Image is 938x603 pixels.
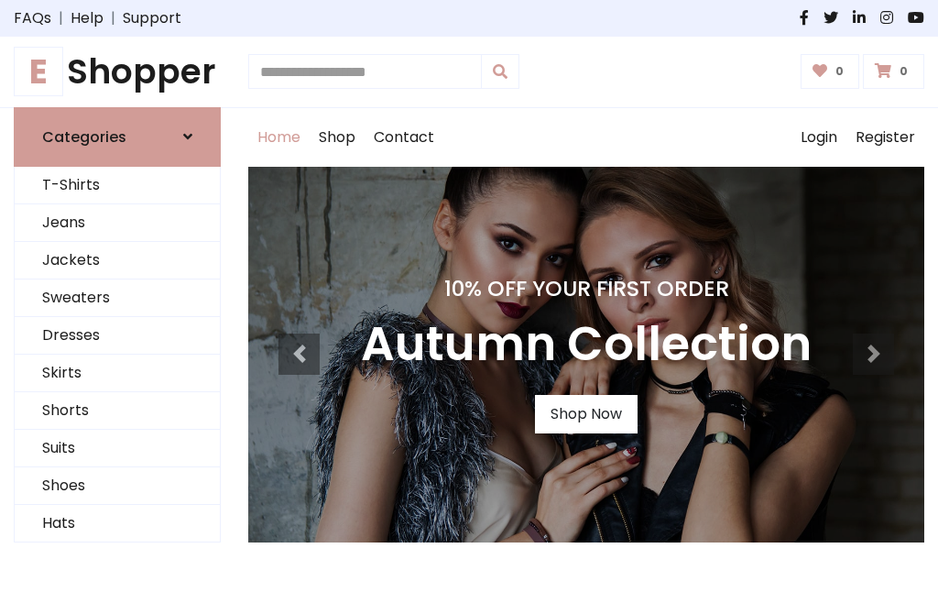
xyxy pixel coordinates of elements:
a: Jeans [15,204,220,242]
a: Jackets [15,242,220,280]
a: Login [791,108,846,167]
a: Support [123,7,181,29]
h4: 10% Off Your First Order [361,276,812,301]
span: | [104,7,123,29]
h3: Autumn Collection [361,316,812,373]
a: Shop Now [535,395,638,433]
span: 0 [895,63,912,80]
a: Register [846,108,924,167]
a: Sweaters [15,280,220,317]
a: 0 [801,54,860,89]
h1: Shopper [14,51,221,93]
a: Hats [15,505,220,543]
a: Home [248,108,310,167]
h6: Categories [42,128,126,146]
a: Dresses [15,317,220,355]
a: Suits [15,430,220,467]
a: Shoes [15,467,220,505]
span: 0 [831,63,848,80]
a: EShopper [14,51,221,93]
a: T-Shirts [15,167,220,204]
a: Shorts [15,392,220,430]
a: Categories [14,107,221,167]
a: FAQs [14,7,51,29]
a: Shop [310,108,365,167]
span: E [14,47,63,96]
a: Help [71,7,104,29]
a: 0 [863,54,924,89]
a: Contact [365,108,443,167]
span: | [51,7,71,29]
a: Skirts [15,355,220,392]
